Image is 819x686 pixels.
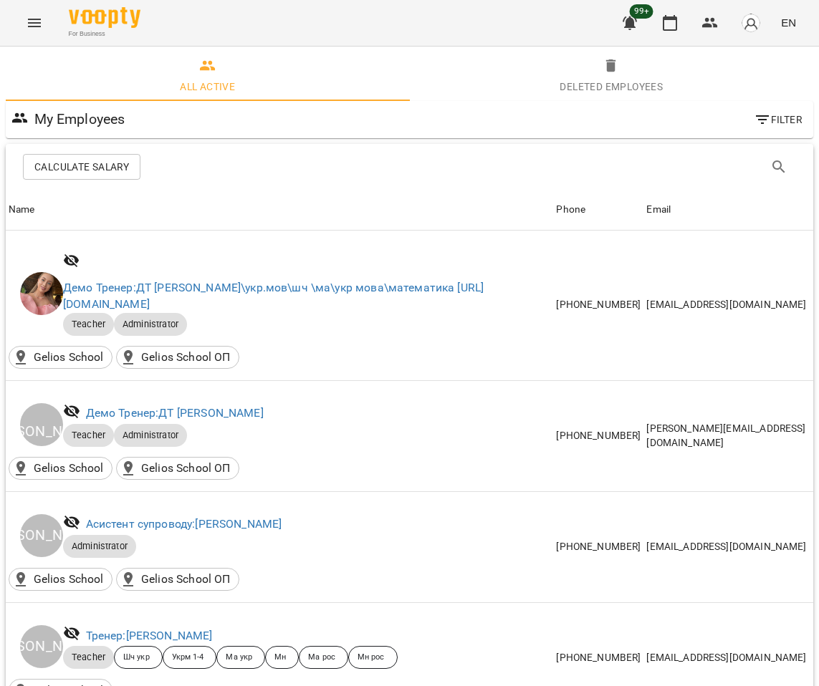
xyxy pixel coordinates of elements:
[9,346,112,369] div: Gelios School()
[114,429,187,442] span: Administrator
[63,651,114,664] span: Teacher
[274,652,286,664] p: Мн
[63,281,484,311] a: Демо Тренер:ДТ [PERSON_NAME]\укр.мов\шч \ма\укр мова\математика [URL][DOMAIN_NAME]
[643,380,813,491] td: [PERSON_NAME][EMAIL_ADDRESS][DOMAIN_NAME]
[9,201,35,218] div: Name
[553,380,643,491] td: [PHONE_NUMBER]
[63,318,114,331] span: Teacher
[348,646,398,669] div: Мн рос
[6,144,813,190] div: Table Toolbar
[17,6,52,40] button: Menu
[141,571,230,588] p: Gelios School ОП
[34,158,129,175] span: Calculate Salary
[123,652,150,664] p: Шч укр
[141,460,230,477] p: Gelios School ОП
[556,201,585,218] div: Sort
[20,403,63,446] div: ДТ [PERSON_NAME]
[86,517,282,531] a: Асистент супроводу:[PERSON_NAME]
[163,646,217,669] div: Укрм 1-4
[646,201,671,218] div: Sort
[34,108,125,130] h6: My Employees
[9,201,550,218] span: Name
[69,29,140,39] span: For Business
[114,646,163,669] div: Шч укр
[775,9,802,36] button: EN
[754,111,802,128] span: Filter
[86,629,213,642] a: Тренер:[PERSON_NAME]
[556,201,641,218] span: Phone
[741,13,761,33] img: avatar_s.png
[9,568,112,591] div: Gelios School()
[630,4,653,19] span: 99+
[216,646,265,669] div: Ма укр
[9,457,112,480] div: Gelios School()
[20,272,63,315] img: ДТ Бойко Юлія\укр.мов\шч \ма\укр мова\математика https://us06web.zoom.us/j/84886035086
[308,652,335,664] p: Ма рос
[172,652,204,664] p: Укрм 1-4
[748,107,808,132] button: Filter
[141,349,230,366] p: Gelios School ОП
[358,652,385,664] p: Мн рос
[556,201,585,218] div: Phone
[34,571,104,588] p: Gelios School
[34,349,104,366] p: Gelios School
[34,460,104,477] p: Gelios School
[20,514,63,557] div: [PERSON_NAME]
[114,318,187,331] span: Administrator
[553,231,643,381] td: [PHONE_NUMBER]
[646,201,671,218] div: Email
[116,568,239,591] div: Gelios School ОП()
[180,78,235,95] div: All active
[226,652,252,664] p: Ма укр
[299,646,348,669] div: Ма рос
[63,429,114,442] span: Teacher
[762,150,796,184] button: Search
[643,492,813,603] td: [EMAIL_ADDRESS][DOMAIN_NAME]
[23,154,140,180] button: Calculate Salary
[69,7,140,28] img: Voopty Logo
[781,15,796,30] span: EN
[9,201,35,218] div: Sort
[560,78,663,95] div: Deleted employees
[553,492,643,603] td: [PHONE_NUMBER]
[116,457,239,480] div: Gelios School ОП()
[643,231,813,381] td: [EMAIL_ADDRESS][DOMAIN_NAME]
[646,201,810,218] span: Email
[116,346,239,369] div: Gelios School ОП()
[20,625,63,668] div: [PERSON_NAME]
[63,540,136,553] span: Administrator
[86,406,264,420] a: Демо Тренер:ДТ [PERSON_NAME]
[265,646,299,669] div: Мн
